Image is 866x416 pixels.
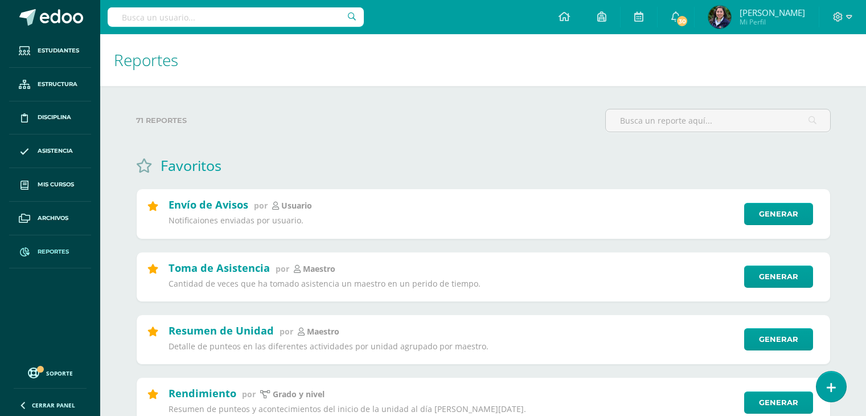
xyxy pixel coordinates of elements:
span: por [254,200,268,211]
a: Mis cursos [9,168,91,202]
h1: Favoritos [161,156,221,175]
span: Disciplina [38,113,71,122]
a: Reportes [9,235,91,269]
a: Soporte [14,365,87,380]
h2: Toma de Asistencia [169,261,270,275]
span: 30 [676,15,688,27]
p: Notificaiones enviadas por usuario. [169,215,737,226]
a: Generar [744,391,813,414]
p: Cantidad de veces que ha tomado asistencia un maestro en un perido de tiempo. [169,279,737,289]
span: por [276,263,289,274]
span: Reportes [114,49,178,71]
label: 71 reportes [136,109,596,132]
img: 2be0c1cd065edd92c4448cb3bb9d644f.png [708,6,731,28]
span: Mi Perfil [740,17,805,27]
span: Archivos [38,214,68,223]
span: Estructura [38,80,77,89]
span: Asistencia [38,146,73,156]
p: Detalle de punteos en las diferentes actividades por unidad agrupado por maestro. [169,341,737,352]
h2: Resumen de Unidad [169,324,274,337]
span: [PERSON_NAME] [740,7,805,18]
p: Usuario [281,201,312,211]
span: Cerrar panel [32,401,75,409]
p: grado y nivel [273,389,325,399]
span: Estudiantes [38,46,79,55]
a: Asistencia [9,134,91,168]
p: maestro [303,264,335,274]
a: Generar [744,328,813,350]
span: Mis cursos [38,180,74,189]
span: Reportes [38,247,69,256]
span: por [242,389,256,399]
a: Generar [744,203,813,225]
a: Estructura [9,68,91,101]
h2: Envío de Avisos [169,198,248,211]
a: Generar [744,266,813,288]
h2: Rendimiento [169,386,236,400]
span: por [280,326,293,337]
p: maestro [307,327,339,337]
a: Archivos [9,202,91,235]
input: Busca un usuario... [108,7,364,27]
span: Soporte [46,369,73,377]
a: Estudiantes [9,34,91,68]
p: Resumen de punteos y acontecimientos del inicio de la unidad al día [PERSON_NAME][DATE]. [169,404,737,414]
input: Busca un reporte aquí... [606,109,830,132]
a: Disciplina [9,101,91,135]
